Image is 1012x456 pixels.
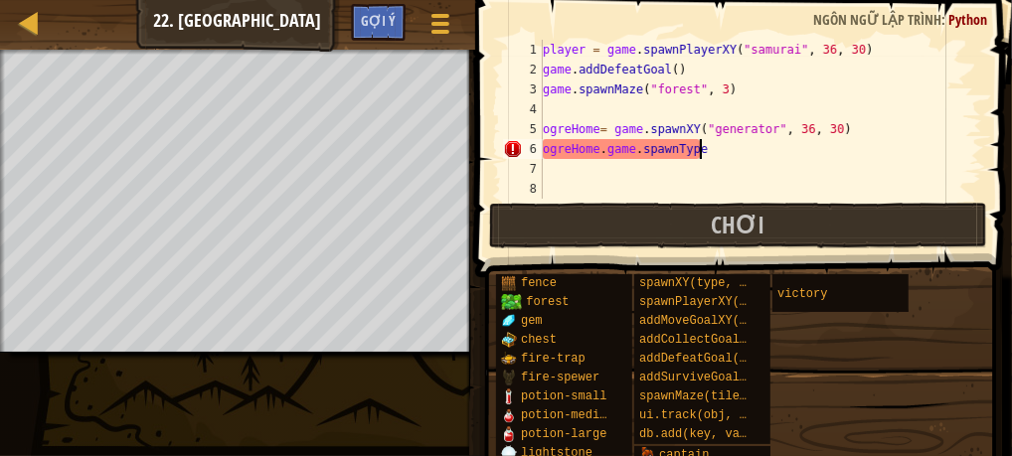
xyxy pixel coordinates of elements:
[639,352,789,366] span: addDefeatGoal(amount)
[503,139,543,159] div: 6
[501,388,517,404] img: portrait.png
[711,209,764,240] span: Chơi
[639,314,775,328] span: addMoveGoalXY(x, y)
[521,333,557,347] span: chest
[639,276,775,290] span: spawnXY(type, x, y)
[521,427,606,441] span: potion-large
[501,407,517,423] img: portrait.png
[503,179,543,199] div: 8
[503,99,543,119] div: 4
[521,276,557,290] span: fence
[521,352,586,366] span: fire-trap
[503,199,543,219] div: 9
[416,4,465,51] button: Hiện game menu
[521,314,543,328] span: gem
[501,351,517,367] img: portrait.png
[521,408,614,422] span: potion-medium
[489,203,987,248] button: Chơi
[948,10,987,29] span: Python
[503,40,543,60] div: 1
[813,10,941,29] span: Ngôn ngữ lập trình
[501,370,517,385] img: portrait.png
[501,294,522,310] img: trees_1.png
[777,287,827,301] span: victory
[501,332,517,348] img: portrait.png
[526,295,569,309] span: forest
[941,10,948,29] span: :
[639,427,768,441] span: db.add(key, value)
[639,371,804,384] span: addSurviveGoal(seconds)
[521,389,606,403] span: potion-small
[503,119,543,139] div: 5
[361,11,396,30] span: Gợi ý
[639,408,775,422] span: ui.track(obj, prop)
[501,426,517,442] img: portrait.png
[501,275,517,291] img: portrait.png
[503,79,543,99] div: 3
[503,60,543,79] div: 2
[501,313,517,329] img: portrait.png
[639,389,818,403] span: spawnMaze(tileType, seed)
[521,371,599,384] span: fire-spewer
[503,159,543,179] div: 7
[639,333,796,347] span: addCollectGoal(amount)
[639,295,818,309] span: spawnPlayerXY(type, x, y)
